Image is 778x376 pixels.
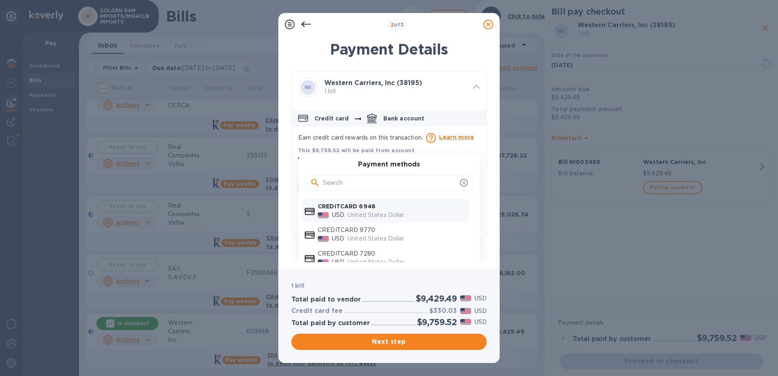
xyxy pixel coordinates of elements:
p: CREDITCARD 9770 [318,226,467,234]
p: USD [474,294,487,303]
span: 2 [391,22,394,28]
p: Earn credit card rewards on this transaction. [298,133,480,143]
p: USD [332,211,344,219]
h3: Total paid to vendor [291,296,361,304]
div: default-method [292,107,486,240]
h1: Payment Details [291,41,487,58]
p: USD [474,307,487,315]
h3: Payment methods [358,161,420,168]
p: USD [332,234,344,243]
span: Next step [298,337,480,347]
h3: Credit card fee [291,307,343,315]
input: Search [323,177,457,189]
b: WI [304,84,312,90]
h3: $330.03 [429,307,457,315]
img: USD [318,260,329,265]
p: United States Dollar [347,211,467,219]
p: Learn more [439,133,474,141]
b: This $9,759.52 will be paid from account [298,147,414,153]
b: Western Carriers, Inc (38195) [324,79,422,87]
p: CREDITCARD 7280 [318,249,467,258]
p: USD [332,258,344,267]
p: 1 bill [324,87,467,96]
p: Credit card [315,114,349,122]
img: USD [460,319,471,325]
img: USD [318,236,329,242]
button: Next step [291,334,487,350]
b: CREDITCARD 6948 [318,203,376,210]
p: USD [474,318,487,326]
p: United States Dollar [347,234,467,243]
img: USD [318,212,329,218]
p: United States Dollar [347,258,467,267]
h2: $9,759.52 [417,317,457,327]
p: Bank account [383,114,425,122]
img: USD [460,308,471,314]
div: WIWestern Carriers, Inc (38195)1 bill [292,71,486,104]
h3: Total paid by customer [291,319,370,327]
b: of 3 [391,22,404,28]
h2: $9,429.49 [416,293,457,304]
b: 1 bill [291,282,304,289]
img: USD [460,295,471,301]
